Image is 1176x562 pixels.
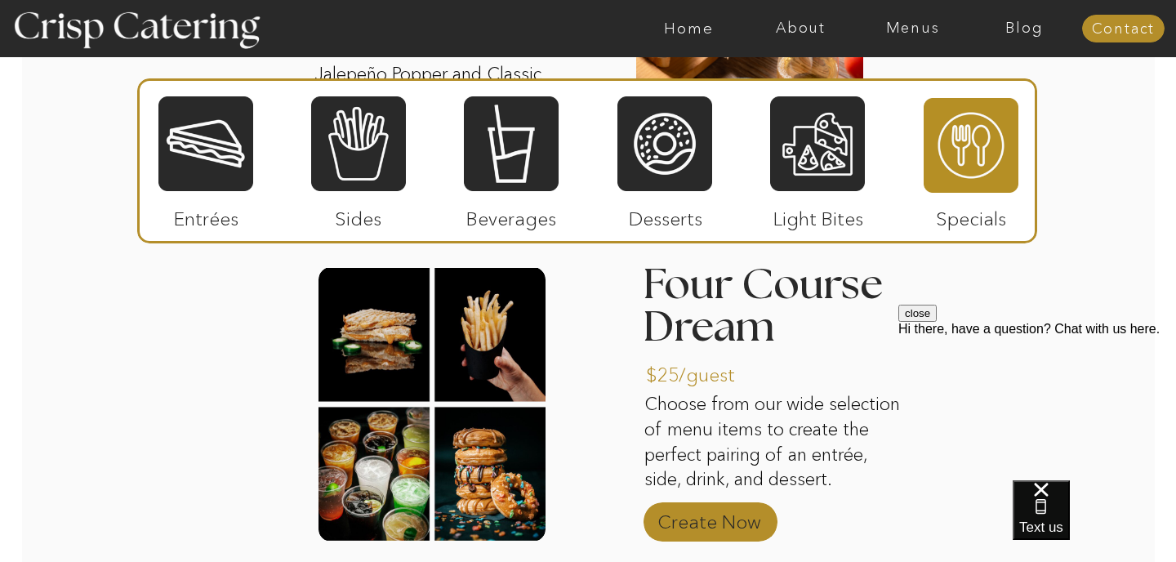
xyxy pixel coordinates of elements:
[304,191,412,239] p: Sides
[314,62,559,172] p: Jalepeño Popper and Classic Grilled Cheese served with warm Seasonal Soup of your choice (based o...
[314,16,422,64] p: $10/guest
[745,20,857,37] a: About
[633,20,745,37] a: Home
[646,347,755,395] p: $25/guest
[969,20,1080,37] a: Blog
[457,191,565,239] p: Beverages
[644,392,908,494] p: Choose from our wide selection of menu items to create the perfect pairing of an entrée, side, dr...
[1013,480,1176,562] iframe: podium webchat widget bubble
[655,494,764,542] a: Create Now
[152,191,261,239] p: Entrées
[611,191,719,239] p: Desserts
[857,20,969,37] a: Menus
[916,191,1025,239] p: Specials
[764,191,872,239] p: Light Bites
[643,264,892,351] h3: Four Course Dream
[898,305,1176,501] iframe: podium webchat widget prompt
[1082,21,1165,38] a: Contact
